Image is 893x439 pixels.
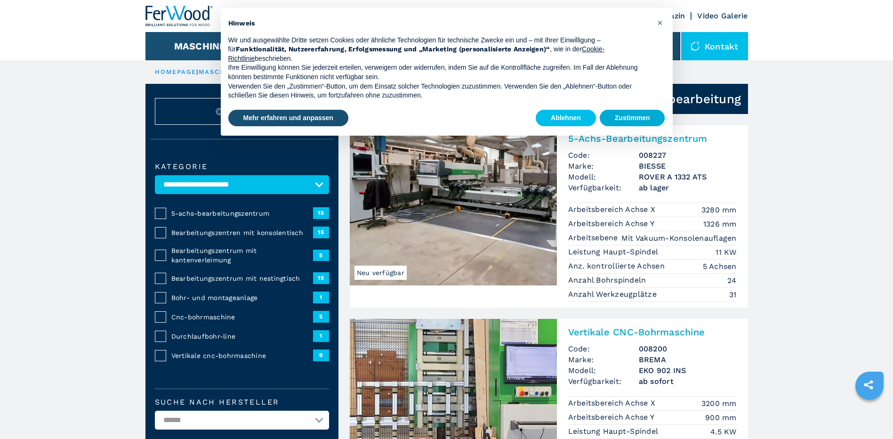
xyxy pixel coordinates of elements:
[681,32,748,60] div: Kontakt
[228,110,348,127] button: Mehr erfahren und anpassen
[568,365,639,376] span: Modell:
[621,233,737,244] em: Mit Vakuum-Konsolenauflagen
[199,68,245,75] a: maschinen
[716,247,736,258] em: 11 KW
[568,204,658,215] p: Arbeitsbereich Achse X
[228,19,650,28] h2: Hinweis
[653,15,668,30] button: Schließen Sie diesen Hinweis
[171,209,313,218] span: 5-achs-bearbeitungszentrum
[228,82,650,100] p: Verwenden Sie den „Zustimmen“-Button, um dem Einsatz solcher Technologien zuzustimmen. Verwenden ...
[228,45,605,62] a: Cookie-Richtlinie
[568,150,639,161] span: Code:
[639,376,737,387] span: ab sofort
[313,207,329,219] span: 15
[568,182,639,193] span: Verfügbarkeit:
[313,250,329,261] span: 5
[145,6,213,26] img: Ferwood
[857,373,880,397] a: sharethis
[568,289,660,300] p: Anzahl Werkzeugplätze
[568,426,661,437] p: Leistung Haupt-Spindel
[703,219,737,229] em: 1326 mm
[703,261,737,272] em: 5 Achsen
[568,343,639,354] span: Code:
[639,150,737,161] h3: 008227
[155,398,329,406] label: Suche nach Hersteller
[697,11,748,20] a: Video Galerie
[691,41,700,51] img: Kontakt
[568,161,639,171] span: Marke:
[236,45,550,53] strong: Funktionalität, Nutzererfahrung, Erfolgsmessung und „Marketing (personalisierte Anzeigen)“
[155,68,197,75] a: HOMEPAGE
[639,365,737,376] h3: EKO 902 INS
[729,289,737,300] em: 31
[196,68,198,75] span: |
[155,163,329,171] label: Kategorie
[639,343,737,354] h3: 008200
[639,354,737,365] h3: BREMA
[568,171,639,182] span: Modell:
[313,350,329,361] span: 9
[350,125,557,285] img: 5-Achs-Bearbeitungszentrum BIESSE ROVER A 1332 ATS
[568,398,658,408] p: Arbeitsbereich Achse X
[171,228,313,237] span: Bearbeitungszentren mit konsolentisch
[313,330,329,341] span: 1
[228,36,650,64] p: Wir und ausgewählte Dritte setzen Cookies oder ähnliche Technologien für technische Zwecke ein un...
[354,266,407,280] span: Neu verfügbar
[171,312,313,322] span: Cnc-bohrmaschine
[705,412,737,423] em: 900 mm
[174,41,233,52] button: Maschinen
[313,272,329,284] span: 15
[639,161,737,171] h3: BIESSE
[657,17,663,28] span: ×
[313,227,329,238] span: 15
[568,275,649,285] p: Anzahl Bohrspindeln
[536,110,596,127] button: Ablehnen
[568,261,668,271] p: Anz. kontrollierte Achsen
[568,219,657,229] p: Arbeitsbereich Achse Y
[600,110,665,127] button: Zustimmen
[639,182,737,193] span: ab lager
[568,354,639,365] span: Marke:
[350,125,748,308] a: 5-Achs-Bearbeitungszentrum BIESSE ROVER A 1332 ATSNeu verfügbar5-Achs-BearbeitungszentrumCode:008...
[228,63,650,81] p: Ihre Einwilligung können Sie jederzeit erteilen, verweigern oder widerrufen, indem Sie auf die Ko...
[313,292,329,303] span: 1
[568,412,657,423] p: Arbeitsbereich Achse Y
[568,247,661,257] p: Leistung Haupt-Spindel
[171,246,313,265] span: Bearbeitungszentrum mit kantenverleimung
[568,376,639,387] span: Verfügbarkeit:
[313,311,329,322] span: 5
[171,332,313,341] span: Durchlaufbohr-line
[639,171,737,182] h3: ROVER A 1332 ATS
[171,274,313,283] span: Bearbeitungszentrum mit nestingtisch
[710,426,737,437] em: 4.5 KW
[701,398,737,409] em: 3200 mm
[853,397,886,432] iframe: Chat
[171,351,313,360] span: Vertikale cnc-bohrmaschine
[568,326,737,338] h2: Vertikale CNC-Bohrmaschine
[568,233,620,243] p: Arbeitsebene
[701,204,737,215] em: 3280 mm
[171,293,313,302] span: Bohr- und montageanlage
[155,98,329,125] button: ResetAbbrechen
[727,275,737,286] em: 24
